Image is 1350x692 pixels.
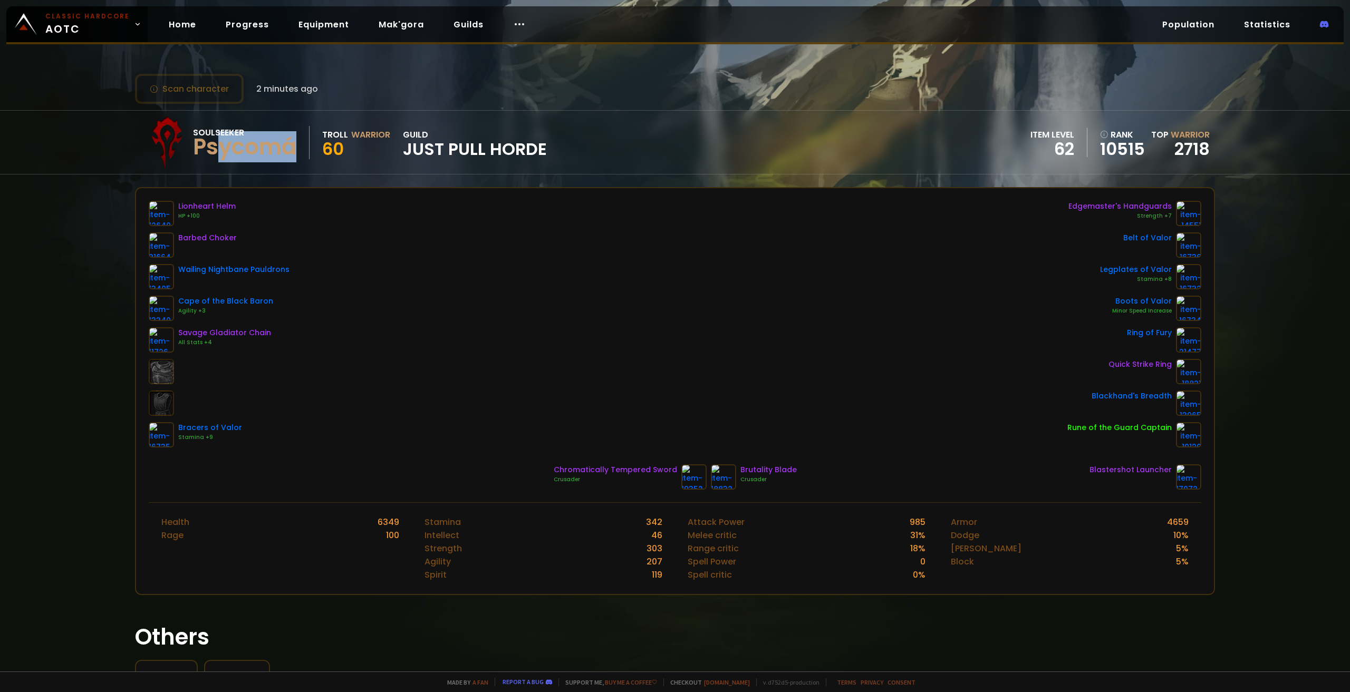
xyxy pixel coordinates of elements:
div: Bracers of Valor [178,422,242,433]
div: Agility +3 [178,307,273,315]
div: Belt of Valor [1123,232,1172,243]
span: Made by [441,678,488,686]
div: rank [1100,128,1145,141]
img: item-16736 [1176,232,1201,258]
img: item-14551 [1176,201,1201,226]
small: Classic Hardcore [45,12,130,21]
a: a fan [472,678,488,686]
img: item-21664 [149,232,174,258]
img: item-16735 [149,422,174,447]
img: item-18821 [1176,359,1201,384]
div: Stamina +9 [178,433,242,442]
div: item level [1030,128,1074,141]
div: Range critic [688,542,739,555]
a: Report a bug [503,678,544,686]
a: Privacy [861,678,883,686]
div: 119 [652,568,662,581]
a: [DOMAIN_NAME] [704,678,750,686]
img: item-11726 [149,327,174,353]
div: guild [403,128,547,157]
div: 342 [646,515,662,529]
img: item-16734 [1176,296,1201,321]
span: 60 [322,137,344,161]
img: item-13340 [149,296,174,321]
div: Troll [322,128,348,141]
div: Brutality Blade [740,464,797,475]
div: Rune of the Guard Captain [1067,422,1172,433]
a: Equipment [290,14,358,35]
a: Buy me a coffee [605,678,657,686]
div: 985 [910,515,925,529]
div: Lionheart Helm [178,201,236,212]
div: Barbed Choker [178,232,237,243]
img: item-19120 [1176,422,1201,447]
div: Ring of Fury [1127,327,1172,338]
div: Attack Power [688,515,745,529]
div: 6349 [378,515,399,529]
div: 31 % [910,529,925,542]
div: All Stats +4 [178,338,271,347]
div: Strength +7 [1068,212,1172,220]
div: [PERSON_NAME] [951,542,1021,555]
span: Support me, [558,678,657,686]
img: item-13965 [1176,391,1201,416]
div: 303 [647,542,662,555]
div: Minor Speed Increase [1112,307,1172,315]
span: AOTC [45,12,130,37]
div: 5 % [1176,555,1189,568]
div: Cape of the Black Baron [178,296,273,307]
a: Statistics [1236,14,1299,35]
img: item-21477 [1176,327,1201,353]
img: item-12640 [149,201,174,226]
a: Home [160,14,205,35]
div: Intellect [425,529,459,542]
img: item-17072 [1176,464,1201,490]
div: Makgora [144,669,188,683]
div: Crusader [554,475,677,484]
a: 2718 [1174,137,1210,161]
div: 5 % [1176,542,1189,555]
img: item-19352 [681,464,707,490]
div: 18 % [910,542,925,555]
div: Dodge [951,529,979,542]
div: 4659 [1167,515,1189,529]
div: Wailing Nightbane Pauldrons [178,264,290,275]
div: 207 [647,555,662,568]
span: Just Pull Horde [403,141,547,157]
div: Warrior [351,128,390,141]
div: Block [951,555,974,568]
div: Savage Gladiator Chain [178,327,271,338]
a: Terms [837,678,856,686]
div: 10 % [1173,529,1189,542]
a: Classic HardcoreAOTC [6,6,148,42]
span: Warrior [1171,129,1210,141]
button: Scan character [135,74,244,104]
div: Spirit [425,568,447,581]
div: Legplates of Valor [1100,264,1172,275]
div: Blackhand's Breadth [1092,391,1172,402]
a: Progress [217,14,277,35]
div: Spell critic [688,568,732,581]
a: Guilds [445,14,492,35]
div: Crusader [740,475,797,484]
div: Stamina +8 [1100,275,1172,284]
h1: Others [135,620,1215,654]
div: Melee critic [688,529,737,542]
a: Mak'gora [370,14,432,35]
span: Checkout [663,678,750,686]
img: item-16732 [1176,264,1201,289]
div: Spell Power [688,555,736,568]
div: Psycomá [193,139,296,155]
a: Population [1154,14,1223,35]
img: item-18832 [711,464,736,490]
div: Chromatically Tempered Sword [554,464,677,475]
div: Agility [425,555,451,568]
a: 10515 [1100,141,1145,157]
div: Equipment [214,669,261,683]
div: Armor [951,515,977,529]
div: Stamina [425,515,461,529]
div: Soulseeker [193,126,296,139]
div: 62 [1030,141,1074,157]
div: Edgemaster's Handguards [1068,201,1172,212]
div: Health [161,515,189,529]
